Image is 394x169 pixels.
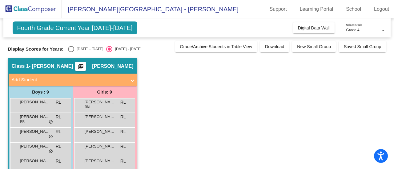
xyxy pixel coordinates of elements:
button: Saved Small Group [339,41,386,52]
span: RL [120,99,126,106]
mat-icon: picture_as_pdf [77,63,84,72]
span: RR [20,119,25,124]
div: Boys : 9 [9,86,73,98]
button: Print Students Details [75,62,86,71]
span: RL [56,99,61,106]
a: School [341,4,366,14]
mat-expansion-panel-header: Add Student [9,74,137,86]
span: [PERSON_NAME] [85,143,115,149]
button: Grade/Archive Students in Table View [175,41,257,52]
span: [PERSON_NAME] [85,114,115,120]
span: [PERSON_NAME] [20,114,51,120]
div: [DATE] - [DATE] [112,46,141,52]
span: RL [120,114,126,120]
span: [PERSON_NAME] [20,143,51,149]
span: RL [120,158,126,164]
button: Digital Data Wall [293,22,335,33]
a: Learning Portal [295,4,338,14]
mat-panel-title: Add Student [12,76,126,83]
span: New Small Group [297,44,331,49]
mat-radio-group: Select an option [68,46,141,52]
span: do_not_disturb_alt [49,134,53,139]
span: Saved Small Group [344,44,381,49]
span: RL [56,143,61,150]
button: New Small Group [292,41,336,52]
span: RL [56,158,61,164]
span: do_not_disturb_alt [49,149,53,154]
span: - [PERSON_NAME] [29,63,73,69]
button: Download [260,41,289,52]
a: Logout [369,4,394,14]
span: RM [85,105,90,109]
span: Display Scores for Years: [8,46,64,52]
span: [PERSON_NAME] [85,129,115,135]
div: [DATE] - [DATE] [74,46,103,52]
span: [PERSON_NAME] [85,99,115,105]
span: do_not_disturb_alt [49,120,53,125]
span: Grade 4 [346,28,359,32]
span: [PERSON_NAME] [20,99,51,105]
span: Digital Data Wall [298,25,330,30]
span: RL [56,114,61,120]
div: Girls: 9 [73,86,137,98]
span: RL [120,143,126,150]
span: [PERSON_NAME] [92,63,133,69]
span: RL [56,129,61,135]
span: [PERSON_NAME] [85,158,115,164]
span: Fourth Grade Current Year [DATE]-[DATE] [13,21,137,34]
span: Class 1 [12,63,29,69]
span: [PERSON_NAME] [20,158,51,164]
span: Download [265,44,284,49]
a: Support [265,4,292,14]
span: [PERSON_NAME][GEOGRAPHIC_DATA] - [PERSON_NAME] [62,4,239,14]
span: [PERSON_NAME] [20,129,51,135]
span: RL [120,129,126,135]
span: Grade/Archive Students in Table View [180,44,252,49]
